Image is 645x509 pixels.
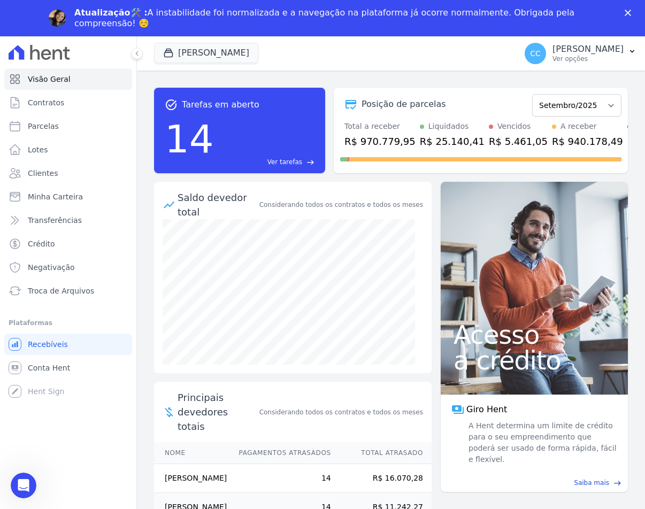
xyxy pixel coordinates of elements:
span: Giro Hent [466,403,507,416]
iframe: Intercom live chat [11,473,36,498]
span: a crédito [454,348,615,373]
a: Parcelas [4,115,132,137]
a: Conta Hent [4,357,132,379]
p: Ver opções [552,55,624,63]
span: Saiba mais [574,478,609,488]
th: Pagamentos Atrasados [231,442,331,464]
td: [PERSON_NAME] [154,464,231,493]
span: Crédito [28,238,55,249]
span: Transferências [28,215,82,226]
span: Minha Carteira [28,191,83,202]
th: Nome [154,442,231,464]
div: A instabilidade foi normalizada e a navegação na plataforma já ocorre normalmente. Obrigada pela ... [74,7,579,29]
a: Visão Geral [4,68,132,90]
span: Considerando todos os contratos e todos os meses [259,407,423,417]
div: Posição de parcelas [362,98,446,111]
img: Profile image for Adriane [49,10,66,27]
span: CC [530,50,541,57]
a: Troca de Arquivos [4,280,132,302]
div: R$ 5.461,05 [489,134,548,149]
span: Clientes [28,168,58,179]
span: Negativação [28,262,75,273]
span: Troca de Arquivos [28,286,94,296]
div: R$ 940.178,49 [552,134,623,149]
div: Vencidos [497,121,531,132]
span: Tarefas em aberto [182,98,259,111]
a: Crédito [4,233,132,254]
span: Acesso [454,322,615,348]
p: [PERSON_NAME] [552,44,624,55]
div: Plataformas [9,317,128,329]
div: Saldo devedor total [178,190,257,219]
a: Minha Carteira [4,186,132,207]
button: CC [PERSON_NAME] Ver opções [516,38,645,68]
span: task_alt [165,98,178,111]
a: Contratos [4,92,132,113]
span: Lotes [28,144,48,155]
div: Fechar [625,10,635,16]
a: Negativação [4,257,132,278]
div: A receber [560,121,597,132]
span: Ver tarefas [267,157,302,167]
a: Clientes [4,163,132,184]
span: Conta Hent [28,363,70,373]
td: 14 [231,464,331,493]
a: Ver tarefas east [218,157,314,167]
div: Liquidados [428,121,469,132]
div: Considerando todos os contratos e todos os meses [259,200,423,210]
span: A Hent determina um limite de crédito para o seu empreendimento que poderá ser usado de forma ráp... [466,420,617,465]
span: Visão Geral [28,74,71,84]
span: east [613,479,621,487]
span: Parcelas [28,121,59,132]
b: Atualização🛠️ : [74,7,148,18]
span: Principais devedores totais [178,390,257,434]
div: R$ 970.779,95 [344,134,416,149]
div: Total a receber [344,121,416,132]
td: R$ 16.070,28 [332,464,432,493]
a: Transferências [4,210,132,231]
a: Saiba mais east [447,478,621,488]
div: 14 [165,111,214,167]
span: Recebíveis [28,339,68,350]
div: R$ 25.140,41 [420,134,485,149]
a: Lotes [4,139,132,160]
a: Recebíveis [4,334,132,355]
span: Contratos [28,97,64,108]
span: east [306,158,314,166]
th: Total Atrasado [332,442,432,464]
button: [PERSON_NAME] [154,43,258,63]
